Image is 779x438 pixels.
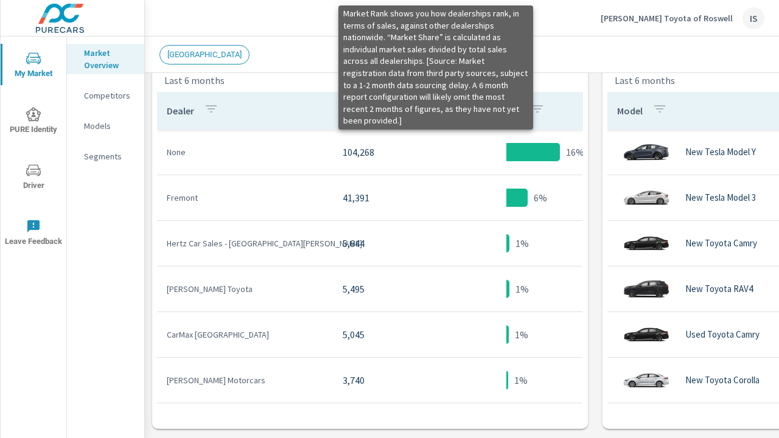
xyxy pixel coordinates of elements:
img: glamour [622,362,671,398]
span: Driver [4,163,63,193]
p: Models [84,120,134,132]
img: glamour [622,316,671,353]
p: Sales [343,105,365,117]
p: 104,268 [343,145,421,159]
p: Market Overview [84,47,134,71]
p: 1% [515,282,529,296]
span: Leave Feedback [4,219,63,249]
img: glamour [622,271,671,307]
div: Competitors [67,86,144,105]
p: [PERSON_NAME] Motorcars [167,374,323,386]
img: glamour [622,225,671,262]
p: Fremont [167,192,323,204]
p: [PERSON_NAME] Toyota [167,283,323,295]
p: Last 6 months [164,73,225,88]
p: None [167,146,323,158]
p: 1% [515,236,529,251]
p: 1% [515,327,528,342]
img: glamour [622,134,671,170]
p: Used Toyota Camry [685,329,760,340]
div: Market Overview [67,44,144,74]
p: 5,644 [343,236,421,251]
p: 16% [566,145,584,159]
p: New Tesla Model Y [685,147,756,158]
span: [GEOGRAPHIC_DATA] [160,50,249,59]
div: Segments [67,147,144,165]
p: Hertz Car Sales - [GEOGRAPHIC_DATA][PERSON_NAME] [167,237,323,249]
p: 6% [534,190,547,205]
p: 1% [514,373,528,388]
p: Share of DMA [464,105,520,117]
p: 5,495 [343,282,421,296]
p: CarMax [GEOGRAPHIC_DATA] [167,328,323,341]
div: nav menu [1,36,66,260]
p: Model [617,105,643,117]
img: glamour [622,179,671,216]
p: New Tesla Model 3 [685,192,756,203]
span: My Market [4,51,63,81]
p: New Toyota Camry [685,238,757,249]
p: Segments [84,150,134,162]
p: [PERSON_NAME] Toyota of Roswell [601,13,733,24]
p: Competitors [84,89,134,102]
div: IS [742,7,764,29]
p: Dealer [167,105,194,117]
p: New Toyota RAV4 [685,283,753,294]
span: PURE Identity [4,107,63,137]
p: Last 6 months [615,73,675,88]
p: 41,391 [343,190,421,205]
p: New Toyota Corolla [685,375,760,386]
p: 5,045 [343,327,421,342]
p: 3,740 [343,373,421,388]
div: Models [67,117,144,135]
